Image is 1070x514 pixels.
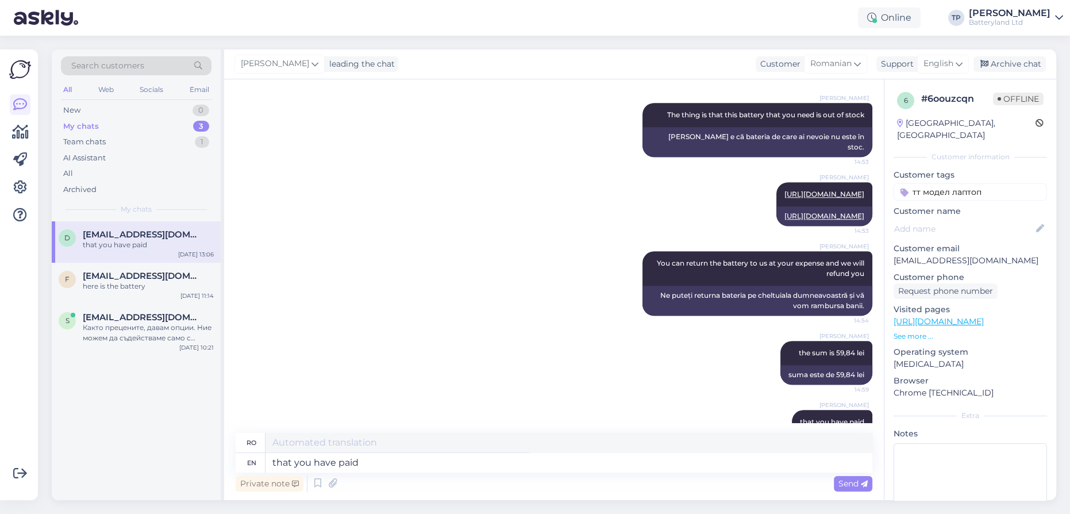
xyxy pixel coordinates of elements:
[993,93,1044,105] span: Offline
[195,136,209,148] div: 1
[894,223,1034,235] input: Add name
[894,205,1047,217] p: Customer name
[921,92,993,106] div: # 6oouzcqn
[894,387,1047,399] p: Chrome [TECHNICAL_ID]
[894,243,1047,255] p: Customer email
[179,343,214,352] div: [DATE] 10:21
[894,428,1047,440] p: Notes
[800,417,864,426] span: that you have paid
[63,152,106,164] div: AI Assistant
[969,18,1050,27] div: Batteryland Ltd
[969,9,1063,27] a: [PERSON_NAME]Batteryland Ltd
[969,9,1050,18] div: [PERSON_NAME]
[756,58,800,70] div: Customer
[894,283,998,299] div: Request phone number
[64,233,70,242] span: d
[241,57,309,70] span: [PERSON_NAME]
[826,158,869,166] span: 14:53
[178,250,214,259] div: [DATE] 13:06
[667,110,864,119] span: The thing is that this battery that you need is out of stock
[83,312,202,323] span: snikolaev@solitex.biz
[858,7,921,28] div: Online
[63,136,106,148] div: Team chats
[247,433,256,452] div: ro
[894,183,1047,201] input: Add a tag
[904,96,908,105] span: 6
[65,275,70,283] span: f
[784,190,864,198] a: [URL][DOMAIN_NAME]
[784,212,864,220] a: [URL][DOMAIN_NAME]
[894,255,1047,267] p: [EMAIL_ADDRESS][DOMAIN_NAME]
[894,346,1047,358] p: Operating system
[894,375,1047,387] p: Browser
[819,401,869,409] span: [PERSON_NAME]
[810,57,852,70] span: Romanian
[838,478,868,489] span: Send
[819,173,869,182] span: [PERSON_NAME]
[897,117,1036,141] div: [GEOGRAPHIC_DATA], [GEOGRAPHIC_DATA]
[894,304,1047,316] p: Visited pages
[63,168,73,179] div: All
[193,121,209,132] div: 3
[9,59,31,80] img: Askly Logo
[876,58,914,70] div: Support
[642,286,872,316] div: Ne puteți returna bateria pe cheltuiala dumneavoastră și vă vom rambursa banii.
[894,271,1047,283] p: Customer phone
[799,348,864,357] span: the sum is 59,84 lei
[83,271,202,281] span: florecristian6@gmail.com
[657,259,866,278] span: You can return the battery to us at your expense and we will refund you
[71,60,144,72] span: Search customers
[894,169,1047,181] p: Customer tags
[819,242,869,251] span: [PERSON_NAME]
[894,316,984,327] a: [URL][DOMAIN_NAME]
[61,82,74,97] div: All
[63,105,80,116] div: New
[780,365,872,385] div: suma este de 59,84 lei
[642,127,872,157] div: [PERSON_NAME] e că bateria de care ai nevoie nu este în stoc.
[819,94,869,102] span: [PERSON_NAME]
[894,152,1047,162] div: Customer information
[83,323,214,343] div: Както прецените, давам опции. Ние можем да съдействаме само с батерия заместител за вашия модел л...
[826,385,869,394] span: 14:59
[894,358,1047,370] p: [MEDICAL_DATA]
[894,411,1047,421] div: Extra
[121,204,152,214] span: My chats
[948,10,964,26] div: TP
[187,82,211,97] div: Email
[83,229,202,240] span: david_gabriel70@yahoo.com
[325,58,395,70] div: leading the chat
[180,291,214,300] div: [DATE] 11:14
[66,316,70,325] span: s
[83,281,214,291] div: here is the battery
[826,316,869,325] span: 14:54
[63,184,97,195] div: Archived
[894,331,1047,342] p: See more ...
[247,453,256,473] div: en
[63,121,99,132] div: My chats
[923,57,953,70] span: English
[193,105,209,116] div: 0
[96,82,116,97] div: Web
[137,82,165,97] div: Socials
[826,227,869,235] span: 14:53
[83,240,214,250] div: that you have paid
[236,476,303,492] div: Private note
[819,332,869,340] span: [PERSON_NAME]
[973,56,1046,72] div: Archive chat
